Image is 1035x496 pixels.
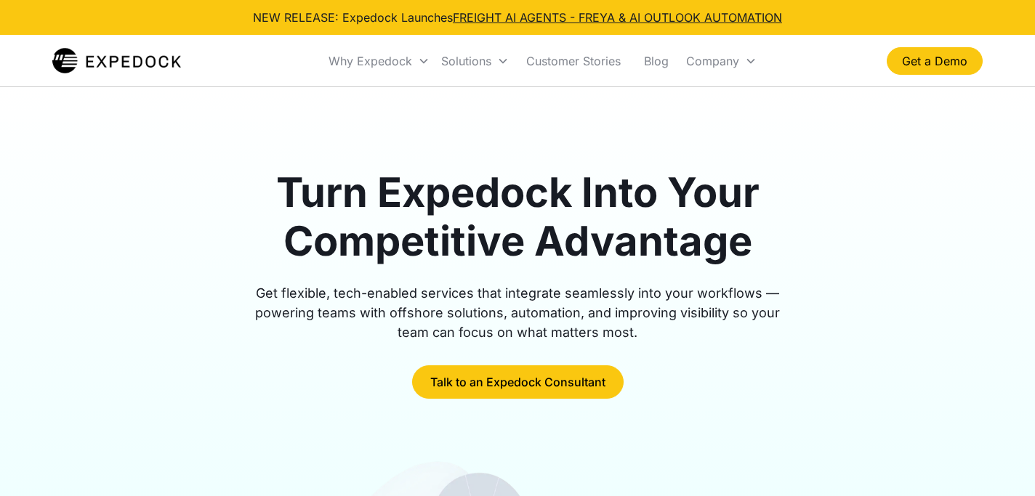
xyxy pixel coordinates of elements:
[887,47,983,75] a: Get a Demo
[632,36,680,86] a: Blog
[686,54,739,68] div: Company
[329,54,412,68] div: Why Expedock
[453,10,782,25] a: FREIGHT AI AGENTS - FREYA & AI OUTLOOK AUTOMATION
[515,36,632,86] a: Customer Stories
[412,365,624,399] a: Talk to an Expedock Consultant
[441,54,491,68] div: Solutions
[238,283,797,342] div: Get flexible, tech-enabled services that integrate seamlessly into your workflows — powering team...
[238,168,797,266] h1: Turn Expedock Into Your Competitive Advantage
[253,9,782,26] div: NEW RELEASE: Expedock Launches
[52,46,181,76] img: Expedock Logo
